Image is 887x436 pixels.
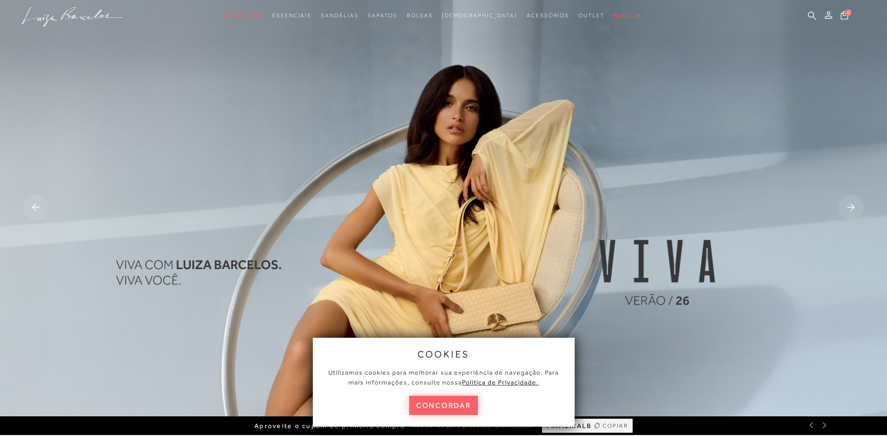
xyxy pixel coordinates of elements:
[368,12,397,19] span: Sapatos
[409,396,478,415] button: concordar
[272,12,311,19] span: Essenciais
[272,7,311,24] a: noSubCategoriesText
[223,7,263,24] a: noSubCategoriesText
[578,7,605,24] a: noSubCategoriesText
[526,12,569,19] span: Acessórios
[462,378,539,386] a: Política de Privacidade.
[442,7,517,24] a: noSubCategoriesText
[321,12,358,19] span: Sandálias
[614,12,641,19] span: BLOG LB
[328,369,559,386] span: Utilizamos cookies para melhorar sua experiência de navegação. Para mais informações, consulte nossa
[223,12,263,19] span: Verão Viva
[254,422,405,430] span: Aproveite o cupom de primeira compra
[321,7,358,24] a: noSubCategoriesText
[526,7,569,24] a: noSubCategoriesText
[614,7,641,24] a: BLOG LB
[603,421,628,430] span: COPIAR
[407,12,433,19] span: Bolsas
[442,12,517,19] span: [DEMOGRAPHIC_DATA]
[407,7,433,24] a: noSubCategoriesText
[578,12,605,19] span: Outlet
[845,9,851,16] span: 0
[418,349,470,359] span: cookies
[368,7,397,24] a: noSubCategoriesText
[838,10,851,23] button: 0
